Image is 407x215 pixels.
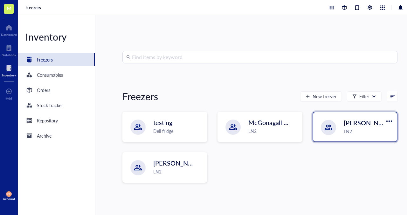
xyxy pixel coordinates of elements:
span: M [7,4,11,12]
div: Deli fridge [153,127,203,134]
div: Inventory [2,73,16,77]
span: CC [7,192,11,195]
a: Notebook [2,43,16,57]
div: Notebook [2,53,16,57]
div: Archive [37,132,52,139]
a: Repository [18,114,95,127]
div: LN2 [344,128,393,135]
div: Inventory [18,30,95,43]
span: [PERSON_NAME]-A [344,118,401,127]
a: Orders [18,84,95,96]
div: LN2 [248,127,298,134]
span: McGonagall @ [PERSON_NAME] [248,118,341,127]
a: Archive [18,129,95,142]
div: Stock tracker [37,102,63,109]
button: New freezer [300,91,342,101]
span: New freezer [313,94,336,99]
a: Inventory [2,63,16,77]
a: Freezers [18,53,95,66]
div: Filter [359,93,369,100]
div: Orders [37,87,50,94]
div: Add [6,96,12,100]
div: Account [3,197,15,201]
span: testing [153,118,172,127]
div: Repository [37,117,58,124]
a: Dashboard [1,23,17,36]
div: Consumables [37,71,63,78]
a: Consumables [18,68,95,81]
div: Freezers [122,90,158,103]
div: Dashboard [1,33,17,36]
span: [PERSON_NAME]-B [153,159,210,167]
div: LN2 [153,168,203,175]
div: Freezers [37,56,53,63]
a: Freezers [25,5,42,10]
a: Stock tracker [18,99,95,112]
